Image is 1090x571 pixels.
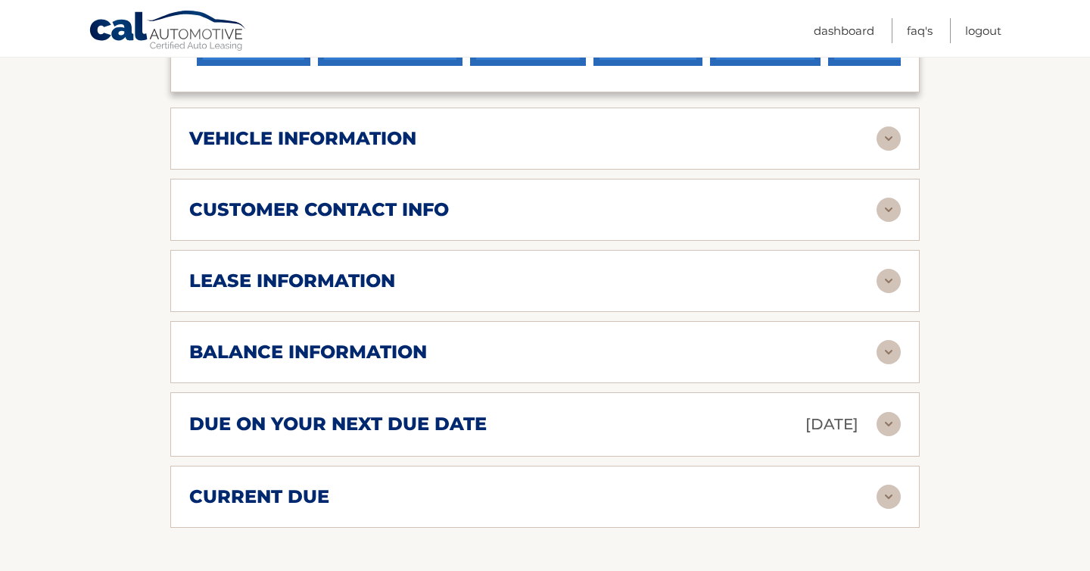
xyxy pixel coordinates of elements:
img: accordion-rest.svg [877,269,901,293]
a: FAQ's [907,18,933,43]
h2: due on your next due date [189,413,487,435]
img: accordion-rest.svg [877,485,901,509]
p: [DATE] [805,411,858,438]
h2: lease information [189,270,395,292]
h2: customer contact info [189,198,449,221]
a: Dashboard [814,18,874,43]
a: Cal Automotive [89,10,248,54]
h2: vehicle information [189,127,416,150]
h2: current due [189,485,329,508]
img: accordion-rest.svg [877,412,901,436]
a: Logout [965,18,1001,43]
h2: balance information [189,341,427,364]
img: accordion-rest.svg [877,198,901,222]
img: accordion-rest.svg [877,126,901,151]
img: accordion-rest.svg [877,340,901,364]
